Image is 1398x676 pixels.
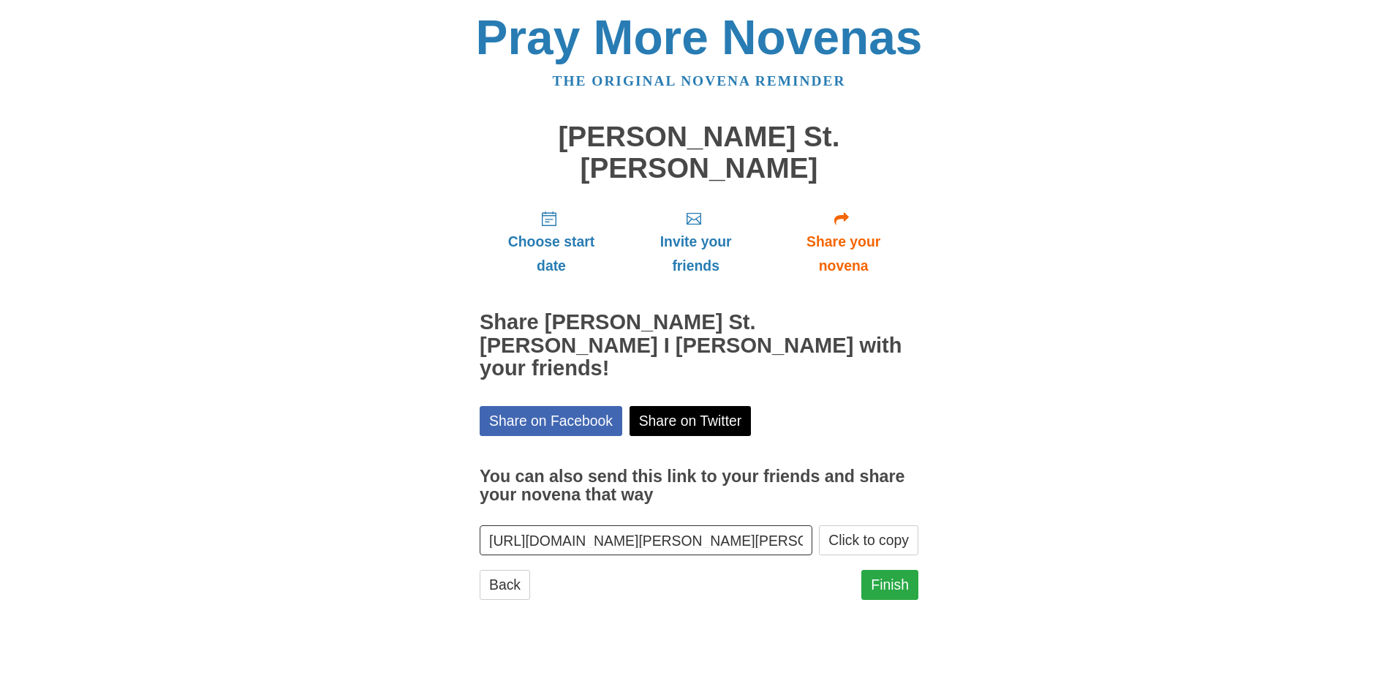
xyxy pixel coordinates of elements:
a: Share on Facebook [480,406,622,436]
a: Finish [861,570,918,600]
button: Click to copy [819,525,918,555]
a: Share your novena [768,198,918,285]
span: Share your novena [783,230,904,278]
span: Invite your friends [638,230,754,278]
a: Share on Twitter [630,406,752,436]
span: Choose start date [494,230,608,278]
a: The original novena reminder [553,73,846,89]
h2: Share [PERSON_NAME] St. [PERSON_NAME] I [PERSON_NAME] with your friends! [480,311,918,381]
a: Choose start date [480,198,623,285]
a: Back [480,570,530,600]
h3: You can also send this link to your friends and share your novena that way [480,467,918,505]
h1: [PERSON_NAME] St. [PERSON_NAME] [480,121,918,184]
a: Invite your friends [623,198,768,285]
a: Pray More Novenas [476,10,923,64]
